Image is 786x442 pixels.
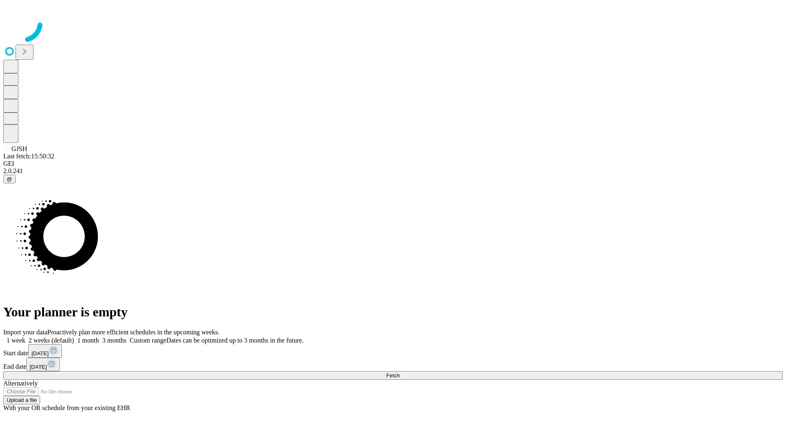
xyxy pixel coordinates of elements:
[3,396,40,404] button: Upload a file
[3,404,130,411] span: With your OR schedule from your existing EHR
[102,337,126,344] span: 3 months
[3,371,783,380] button: Fetch
[28,344,62,358] button: [DATE]
[130,337,166,344] span: Custom range
[47,329,219,336] span: Proactively plan more efficient schedules in the upcoming weeks.
[3,175,16,183] button: @
[3,304,783,320] h1: Your planner is empty
[166,337,303,344] span: Dates can be optimized up to 3 months in the future.
[3,329,47,336] span: Import your data
[3,358,783,371] div: End date
[3,160,783,167] div: GEI
[11,145,27,152] span: GJSH
[3,344,783,358] div: Start date
[26,358,60,371] button: [DATE]
[7,176,12,182] span: @
[77,337,99,344] span: 1 month
[3,153,54,160] span: Last fetch: 15:50:32
[7,337,25,344] span: 1 week
[29,337,74,344] span: 2 weeks (default)
[32,350,49,356] span: [DATE]
[29,364,47,370] span: [DATE]
[3,380,38,387] span: Alternatively
[3,167,783,175] div: 2.0.241
[386,372,400,379] span: Fetch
